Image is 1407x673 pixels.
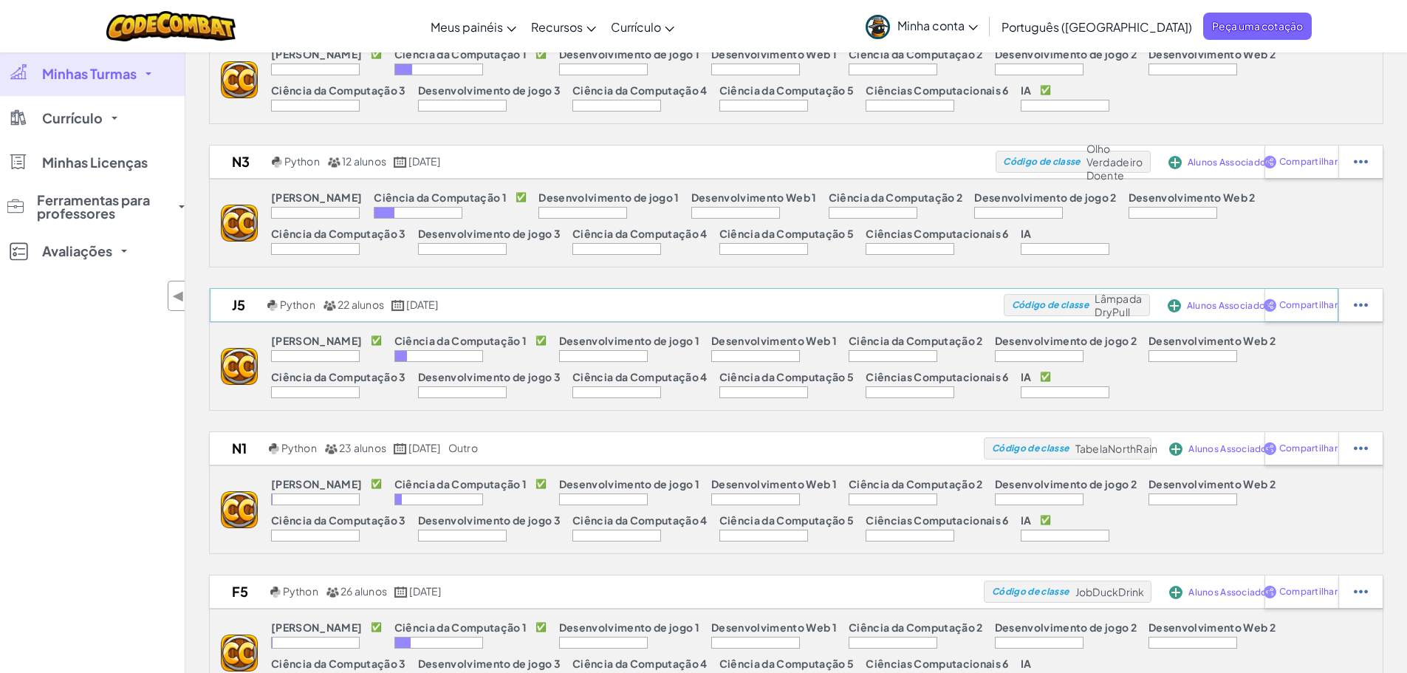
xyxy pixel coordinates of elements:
font: [PERSON_NAME] [271,621,362,634]
font: ✅ [535,621,547,632]
font: IA [1021,370,1032,383]
font: Desenvolvimento de jogo 1 [559,621,699,634]
font: Desenvolvimento Web 2 [1148,47,1276,61]
font: Ciência da Computação 3 [271,227,406,240]
img: IconStudentEllipsis.svg [1354,585,1368,598]
font: Minhas Licenças [42,154,148,171]
font: Ferramentas para professores [37,191,150,222]
img: IconShare_Purple.svg [1264,442,1276,455]
font: ✅ [371,335,382,346]
img: logotipo [221,61,258,98]
font: [PERSON_NAME] [271,334,362,347]
font: Ciência da Computação 1 [394,477,527,491]
font: Português ([GEOGRAPHIC_DATA]) [1002,19,1192,35]
font: TabelaNorthRain [1075,442,1158,455]
img: MultipleUsers.png [326,587,339,598]
font: Python [283,584,318,598]
font: Código de classe [1012,299,1089,310]
font: ✅ [1040,514,1051,525]
font: Ciência da Computação 5 [719,513,855,527]
img: IconStudentEllipsis.svg [1354,442,1368,455]
font: Desenvolvimento de jogo 2 [995,334,1137,347]
font: ✅ [371,621,382,632]
font: Recursos [531,19,583,35]
font: Ciência da Computação 4 [572,370,708,383]
font: Ciências Computacionais 6 [866,657,1008,670]
img: logotipo [221,348,258,385]
font: Ciência da Computação 4 [572,513,708,527]
font: Ciências Computacionais 6 [866,227,1008,240]
font: Ciência da Computação 4 [572,227,708,240]
font: ✅ [1040,84,1051,95]
img: python.png [267,300,278,311]
font: Desenvolvimento de jogo 2 [995,477,1137,491]
font: Compartilhar [1279,586,1338,597]
font: Ciência da Computação 5 [719,227,855,240]
font: Desenvolvimento de jogo 2 [974,191,1116,204]
img: IconAddStudents.svg [1168,299,1181,312]
font: JobDuckDrink [1075,585,1145,598]
font: Alunos Associados [1188,587,1272,598]
font: Desenvolvimento Web 2 [1148,334,1276,347]
font: ✅ [516,191,527,202]
font: Desenvolvimento de jogo 3 [418,513,561,527]
font: IA [1021,513,1032,527]
a: Currículo [603,7,682,47]
font: Ciência da Computação 5 [719,370,855,383]
img: IconAddStudents.svg [1168,156,1182,169]
font: Avaliações [42,242,112,259]
a: Peça uma cotação [1203,13,1312,40]
font: Desenvolvimento Web 2 [1129,191,1256,204]
font: Desenvolvimento de jogo 3 [418,83,561,97]
font: 26 alunos [340,584,387,598]
img: MultipleUsers.png [327,157,340,168]
font: 23 alunos [339,441,386,454]
font: Desenvolvimento de jogo 1 [559,47,699,61]
font: [DATE] [409,584,441,598]
font: Currículo [42,109,103,126]
font: Código de classe [992,443,1069,454]
font: Alunos Associados [1188,443,1272,454]
img: calendar.svg [394,443,407,454]
font: Ciência da Computação 4 [572,657,708,670]
font: Desenvolvimento de jogo 1 [559,477,699,491]
font: [DATE] [408,154,440,168]
font: Ciência da Computação 3 [271,83,406,97]
a: Meus painéis [423,7,524,47]
font: Ciência da Computação 1 [394,334,527,347]
a: Minha conta [858,3,985,49]
img: MultipleUsers.png [323,300,336,311]
font: Ciência da Computação 5 [719,83,855,97]
font: Código de classe [1003,156,1080,167]
font: [PERSON_NAME] [271,477,362,491]
img: IconStudentEllipsis.svg [1354,155,1368,168]
img: IconShare_Purple.svg [1264,298,1276,312]
font: Ciências Computacionais 6 [866,513,1008,527]
font: Compartilhar [1279,299,1338,310]
font: Python [284,154,320,168]
img: IconAddStudents.svg [1169,586,1182,599]
font: Ciência da Computação 1 [374,191,507,204]
font: 22 alunos [338,298,384,311]
font: Desenvolvimento de jogo 2 [995,47,1137,61]
font: ✅ [535,478,547,489]
font: F5 [232,583,249,600]
font: Desenvolvimento Web 1 [691,191,817,204]
font: Desenvolvimento Web 1 [711,621,837,634]
a: Recursos [524,7,603,47]
font: Desenvolvimento de jogo 1 [538,191,679,204]
font: Alunos Associados [1188,157,1271,168]
font: 12 alunos [342,154,386,168]
font: ✅ [535,48,547,59]
font: IA [1021,83,1032,97]
font: Alunos Associados [1187,300,1270,311]
font: Ciência da Computação 3 [271,657,406,670]
font: ✅ [1040,371,1051,382]
img: logotipo [221,205,258,242]
a: N1 Python 23 alunos [DATE] outro [210,437,984,460]
img: logotipo [221,635,258,672]
font: Desenvolvimento de jogo 2 [995,621,1137,634]
img: MultipleUsers.png [324,443,338,454]
font: Ciência da Computação 2 [849,621,983,634]
font: Ciência da Computação 2 [849,477,983,491]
